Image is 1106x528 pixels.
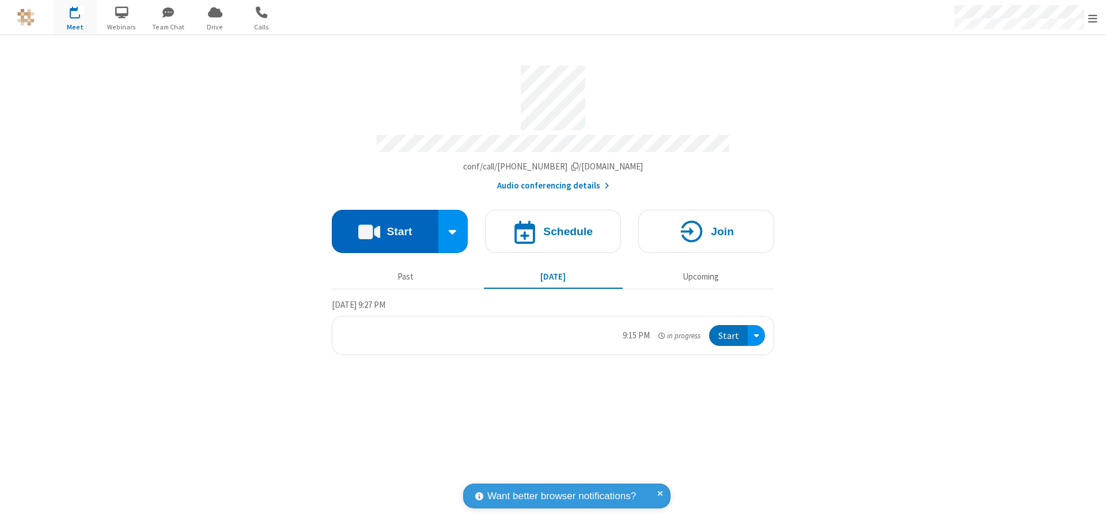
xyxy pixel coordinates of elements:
[332,57,774,193] section: Account details
[484,266,623,288] button: [DATE]
[332,210,438,253] button: Start
[387,226,412,237] h4: Start
[332,299,385,310] span: [DATE] 9:27 PM
[631,266,770,288] button: Upcoming
[54,22,97,32] span: Meet
[638,210,774,253] button: Join
[658,330,700,341] em: in progress
[194,22,237,32] span: Drive
[100,22,143,32] span: Webinars
[497,179,609,193] button: Audio conferencing details
[78,6,85,15] div: 1
[463,160,643,174] button: Copy my meeting room linkCopy my meeting room link
[336,266,475,288] button: Past
[438,210,468,253] div: Start conference options
[332,298,774,356] section: Today's Meetings
[485,210,621,253] button: Schedule
[463,161,643,172] span: Copy my meeting room link
[487,489,636,504] span: Want better browser notifications?
[543,226,593,237] h4: Schedule
[623,329,650,342] div: 9:15 PM
[240,22,283,32] span: Calls
[711,226,734,237] h4: Join
[748,325,765,346] div: Open menu
[147,22,190,32] span: Team Chat
[709,325,748,346] button: Start
[17,9,35,26] img: QA Selenium DO NOT DELETE OR CHANGE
